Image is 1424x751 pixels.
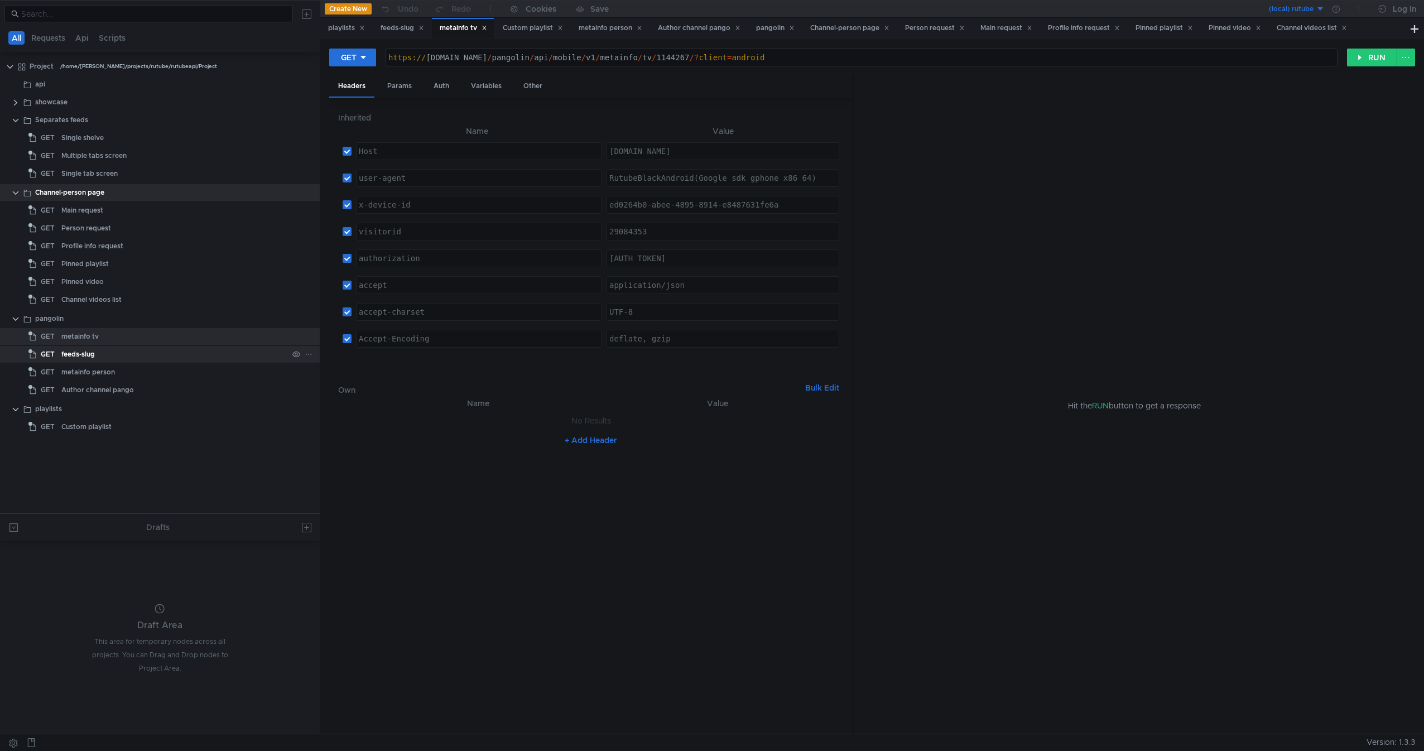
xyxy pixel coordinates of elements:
[41,129,55,146] span: GET
[352,124,602,138] th: Name
[72,31,92,45] button: Api
[425,76,458,97] div: Auth
[61,147,127,164] div: Multiple tabs screen
[503,22,563,34] div: Custom playlist
[1136,22,1193,34] div: Pinned playlist
[1347,49,1397,66] button: RUN
[451,2,471,16] div: Redo
[35,401,62,417] div: playlists
[1367,734,1415,750] span: Version: 1.3.3
[61,220,111,237] div: Person request
[41,256,55,272] span: GET
[329,49,376,66] button: GET
[810,22,889,34] div: Channel-person page
[325,3,372,15] button: Create New
[61,129,104,146] div: Single shelve
[61,238,123,254] div: Profile info request
[61,273,104,290] div: Pinned video
[35,184,104,201] div: Channel-person page
[381,22,424,34] div: feeds-slug
[338,383,801,397] h6: Own
[905,22,965,34] div: Person request
[356,397,600,410] th: Name
[35,76,45,93] div: api
[35,112,88,128] div: Separates feeds
[600,397,835,410] th: Value
[41,418,55,435] span: GET
[61,418,112,435] div: Custom playlist
[1068,399,1201,412] span: Hit the button to get a response
[30,58,54,75] div: Project
[341,51,357,64] div: GET
[41,346,55,363] span: GET
[328,22,365,34] div: playlists
[61,202,103,219] div: Main request
[329,76,374,98] div: Headers
[146,521,170,534] div: Drafts
[372,1,426,17] button: Undo
[41,165,55,182] span: GET
[658,22,740,34] div: Author channel pango
[1209,22,1261,34] div: Pinned video
[41,328,55,345] span: GET
[41,147,55,164] span: GET
[579,22,642,34] div: metainfo person
[801,381,844,394] button: Bulk Edit
[61,328,99,345] div: metainfo tv
[1277,22,1347,34] div: Channel videos list
[61,346,95,363] div: feeds-slug
[1092,401,1109,411] span: RUN
[378,76,421,97] div: Params
[398,2,418,16] div: Undo
[95,31,129,45] button: Scripts
[338,111,844,124] h6: Inherited
[980,22,1032,34] div: Main request
[756,22,795,34] div: pangolin
[426,1,479,17] button: Redo
[590,5,609,13] div: Save
[35,94,68,110] div: showcase
[61,256,109,272] div: Pinned playlist
[462,76,511,97] div: Variables
[61,291,122,308] div: Channel videos list
[41,382,55,398] span: GET
[61,364,115,381] div: metainfo person
[560,434,622,447] button: + Add Header
[1393,2,1416,16] div: Log In
[41,220,55,237] span: GET
[41,364,55,381] span: GET
[61,165,118,182] div: Single tab screen
[41,273,55,290] span: GET
[1048,22,1120,34] div: Profile info request
[440,22,487,34] div: metainfo tv
[28,31,69,45] button: Requests
[571,416,611,426] nz-embed-empty: No Results
[1269,4,1314,15] div: (local) rutube
[602,124,844,138] th: Value
[41,202,55,219] span: GET
[41,238,55,254] span: GET
[61,382,134,398] div: Author channel pango
[8,31,25,45] button: All
[35,310,64,327] div: pangolin
[526,2,556,16] div: Cookies
[41,291,55,308] span: GET
[21,8,286,20] input: Search...
[60,58,217,75] div: /home/[PERSON_NAME]/projects/rutube/rutubeapi/Project
[514,76,551,97] div: Other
